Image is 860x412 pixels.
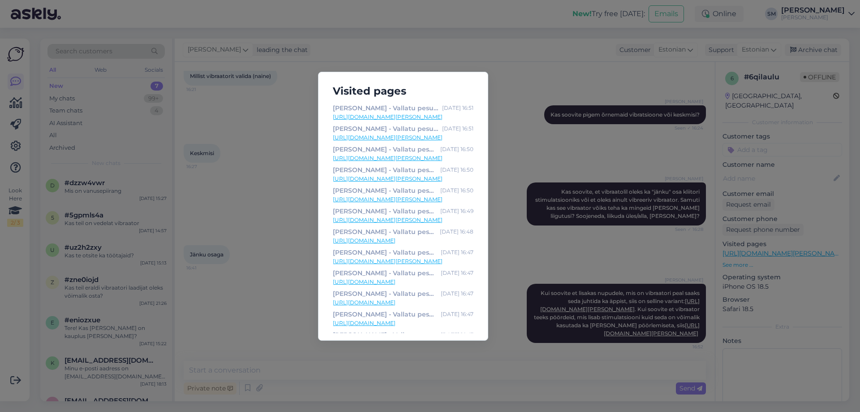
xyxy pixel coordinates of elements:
div: [DATE] 16:47 [441,247,473,257]
div: [PERSON_NAME] - Vallatu pesupood [333,309,437,319]
div: [PERSON_NAME] - Vallatu pesupood [333,144,437,154]
h5: Visited pages [326,83,481,100]
div: [PERSON_NAME] - Vallatu pesupood [333,186,437,195]
a: [URL][DOMAIN_NAME] [333,299,473,307]
div: [PERSON_NAME] - Vallatu pesupood [333,227,436,237]
div: [PERSON_NAME] - Vallatu pesupood [333,206,437,216]
div: [DATE] 16:47 [441,309,473,319]
div: [DATE] 16:50 [440,186,473,195]
a: [URL][DOMAIN_NAME][PERSON_NAME] [333,257,473,265]
a: [URL][DOMAIN_NAME][PERSON_NAME] [333,154,473,162]
div: [DATE] 16:47 [441,289,473,299]
div: [DATE] 16:51 [442,103,473,113]
a: [URL][DOMAIN_NAME] [333,237,473,245]
a: [URL][DOMAIN_NAME] [333,278,473,286]
div: [PERSON_NAME] - Vallatu pesupood [333,289,437,299]
div: [DATE] 16:50 [440,144,473,154]
div: [DATE] 16:50 [440,165,473,175]
div: [PERSON_NAME] - Vallatu pesupood [333,268,437,278]
a: [URL][DOMAIN_NAME][PERSON_NAME] [333,175,473,183]
a: [URL][DOMAIN_NAME][PERSON_NAME] [333,195,473,204]
div: [PERSON_NAME] - Vallatu pesupood [333,247,437,257]
div: [DATE] 16:49 [440,206,473,216]
a: [URL][DOMAIN_NAME][PERSON_NAME] [333,216,473,224]
div: [DATE] 16:51 [442,124,473,134]
div: [DATE] 16:48 [440,227,473,237]
a: [URL][DOMAIN_NAME] [333,319,473,327]
a: [URL][DOMAIN_NAME][PERSON_NAME] [333,134,473,142]
div: [PERSON_NAME] - Vallatu pesupood [333,165,437,175]
a: [URL][DOMAIN_NAME][PERSON_NAME] [333,113,473,121]
div: [DATE] 16:47 [441,330,473,340]
div: [PERSON_NAME] - Vallatu pesupood [333,124,439,134]
div: [PERSON_NAME] - Vallatu pesupood [333,103,439,113]
div: [DATE] 16:47 [441,268,473,278]
div: [PERSON_NAME] - Vallatu pesupood [333,330,437,340]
